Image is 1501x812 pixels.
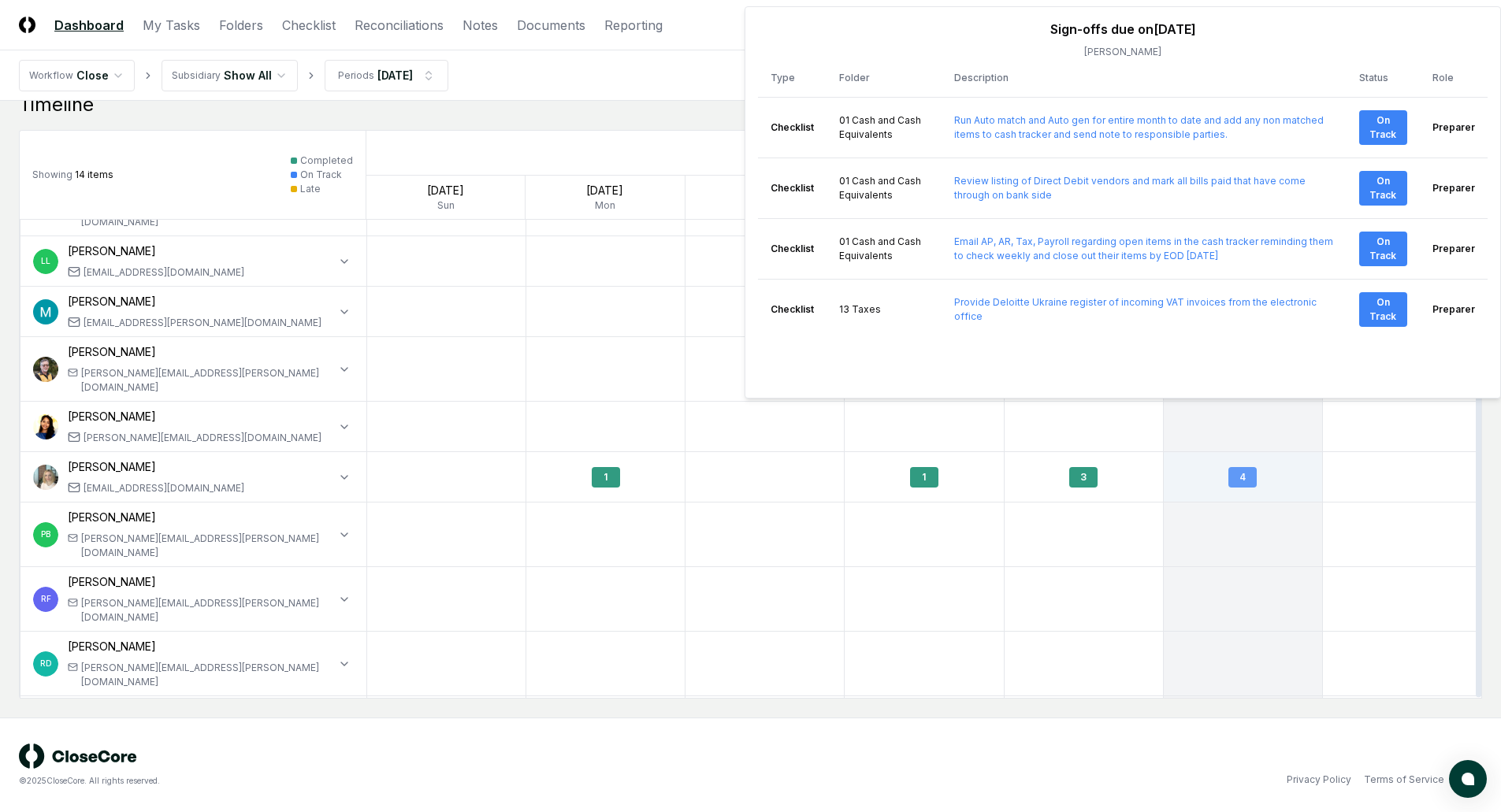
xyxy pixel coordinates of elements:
[19,743,137,769] img: logo
[300,154,353,168] div: Completed
[68,573,335,590] div: [PERSON_NAME]
[81,661,335,689] div: [PERSON_NAME][EMAIL_ADDRESS][PERSON_NAME][DOMAIN_NAME]
[143,16,200,35] a: My Tasks
[366,198,525,213] div: Sun
[1449,760,1487,798] button: atlas-launcher
[19,775,751,787] div: © 2025 CloseCore. All rights reserved.
[954,235,1333,261] a: Email AP, AR, Tax, Payroll regarding open items in the cash tracker reminding them to check weekl...
[1069,467,1098,488] div: 3
[355,16,444,35] a: Reconciliations
[84,316,321,330] div: [EMAIL_ADDRESS][PERSON_NAME][DOMAIN_NAME]
[84,265,244,280] div: [EMAIL_ADDRESS][DOMAIN_NAME]
[827,218,942,279] td: 01 Cash and Cash Equivalents
[33,357,58,382] img: Michael Hill
[84,431,321,445] div: [PERSON_NAME][EMAIL_ADDRESS][DOMAIN_NAME]
[33,299,58,324] img: Manny Birrueta
[1228,467,1257,488] div: 4
[758,279,827,339] td: Checklist
[377,67,413,83] div: [DATE]
[68,458,244,475] div: [PERSON_NAME]
[1364,773,1444,787] a: Terms of Service
[68,243,244,259] div: [PERSON_NAME]
[366,182,525,198] div: [DATE]
[827,279,942,339] td: 13 Taxes
[526,182,684,198] div: [DATE]
[685,198,844,213] div: Tue
[41,255,50,267] span: LL
[463,16,498,35] a: Notes
[758,218,827,279] td: Checklist
[19,92,1482,117] div: Timeline
[604,16,663,35] a: Reporting
[68,509,335,525] div: [PERSON_NAME]
[54,16,124,35] a: Dashboard
[33,414,58,439] img: Napatsone Soupharath
[68,343,335,360] div: [PERSON_NAME]
[81,596,335,625] div: [PERSON_NAME][EMAIL_ADDRESS][PERSON_NAME][DOMAIN_NAME]
[84,481,244,495] div: [EMAIL_ADDRESS][DOMAIN_NAME]
[1359,232,1407,266] div: On Track
[1420,218,1488,279] td: preparer
[81,532,335,560] div: [PERSON_NAME][EMAIL_ADDRESS][PERSON_NAME][DOMAIN_NAME]
[910,467,938,488] div: 1
[1420,279,1488,339] td: preparer
[338,69,374,83] div: Periods
[1287,773,1351,787] a: Privacy Policy
[592,467,620,488] div: 1
[19,60,448,91] nav: breadcrumb
[300,168,342,182] div: On Track
[68,293,321,310] div: [PERSON_NAME]
[685,182,844,198] div: [DATE]
[282,16,336,35] a: Checklist
[68,638,335,654] div: [PERSON_NAME]
[1359,292,1407,327] div: On Track
[32,169,72,180] span: Showing
[29,69,73,83] div: Workflow
[325,60,448,91] button: Periods[DATE]
[68,408,321,425] div: [PERSON_NAME]
[41,528,50,540] span: PB
[300,182,321,196] div: Late
[526,198,684,213] div: Mon
[19,17,35,33] img: Logo
[517,16,585,35] a: Documents
[33,465,58,490] img: Oksana Klimenko
[81,366,335,395] div: [PERSON_NAME][EMAIL_ADDRESS][PERSON_NAME][DOMAIN_NAME]
[172,69,221,83] div: Subsidiary
[954,296,1317,322] a: Provide Deloitte Ukraine register of incoming VAT invoices from the electronic office
[40,658,52,669] span: RD
[219,16,263,35] a: Folders
[41,593,51,605] span: RF
[32,168,113,182] div: 14 items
